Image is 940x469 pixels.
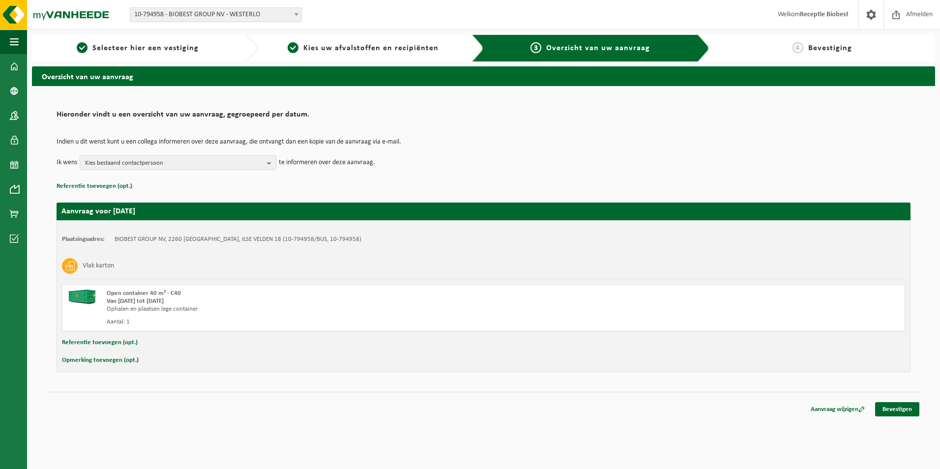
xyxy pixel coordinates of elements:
span: 1 [77,42,88,53]
a: 1Selecteer hier een vestiging [37,42,238,54]
button: Opmerking toevoegen (opt.) [62,354,139,367]
button: Referentie toevoegen (opt.) [57,180,132,193]
span: Selecteer hier een vestiging [92,44,199,52]
strong: Plaatsingsadres: [62,236,105,242]
div: Aantal: 1 [107,318,523,326]
span: 10-794958 - BIOBEST GROUP NV - WESTERLO [130,7,302,22]
a: Aanvraag wijzigen [803,402,872,416]
p: te informeren over deze aanvraag. [279,155,375,170]
span: Kies bestaand contactpersoon [85,156,263,171]
span: 4 [793,42,803,53]
span: Kies uw afvalstoffen en recipiënten [303,44,439,52]
button: Kies bestaand contactpersoon [80,155,276,170]
span: Open container 40 m³ - C40 [107,290,181,296]
span: Bevestiging [808,44,852,52]
h3: Vlak karton [83,258,114,274]
button: Referentie toevoegen (opt.) [62,336,138,349]
a: Bevestigen [875,402,919,416]
strong: Aanvraag voor [DATE] [61,207,135,215]
p: Indien u dit wenst kunt u een collega informeren over deze aanvraag, die ontvangt dan een kopie v... [57,139,911,146]
td: BIOBEST GROUP NV, 2260 [GEOGRAPHIC_DATA], ILSE VELDEN 18 (10-794958/BUS, 10-794958) [115,235,361,243]
p: Ik wens [57,155,77,170]
strong: Van [DATE] tot [DATE] [107,298,164,304]
span: 2 [288,42,298,53]
strong: Receptie Biobest [800,11,849,18]
div: Ophalen en plaatsen lege container [107,305,523,313]
h2: Hieronder vindt u een overzicht van uw aanvraag, gegroepeerd per datum. [57,111,911,124]
h2: Overzicht van uw aanvraag [32,66,935,86]
span: 10-794958 - BIOBEST GROUP NV - WESTERLO [130,8,301,22]
img: HK-XC-40-GN-00.png [67,290,97,304]
span: 3 [530,42,541,53]
iframe: chat widget [5,447,164,469]
span: Overzicht van uw aanvraag [546,44,650,52]
a: 2Kies uw afvalstoffen en recipiënten [263,42,464,54]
